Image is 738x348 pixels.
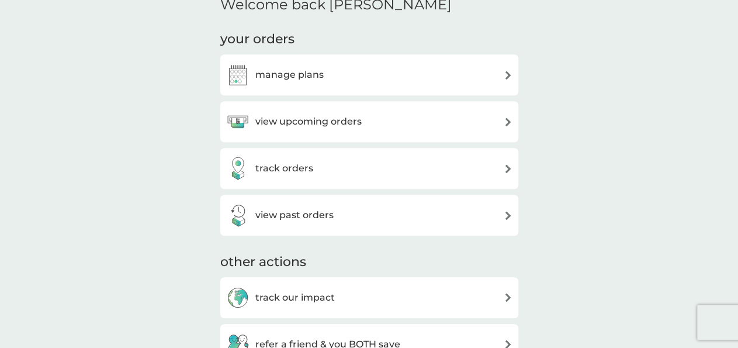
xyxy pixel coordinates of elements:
img: arrow right [504,164,512,173]
h3: track orders [255,161,313,176]
h3: other actions [220,253,306,271]
img: arrow right [504,71,512,80]
img: arrow right [504,118,512,126]
h3: manage plans [255,67,324,82]
img: arrow right [504,293,512,302]
h3: view past orders [255,208,334,223]
h3: view upcoming orders [255,114,362,129]
h3: track our impact [255,290,335,305]
h3: your orders [220,30,294,49]
img: arrow right [504,211,512,220]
